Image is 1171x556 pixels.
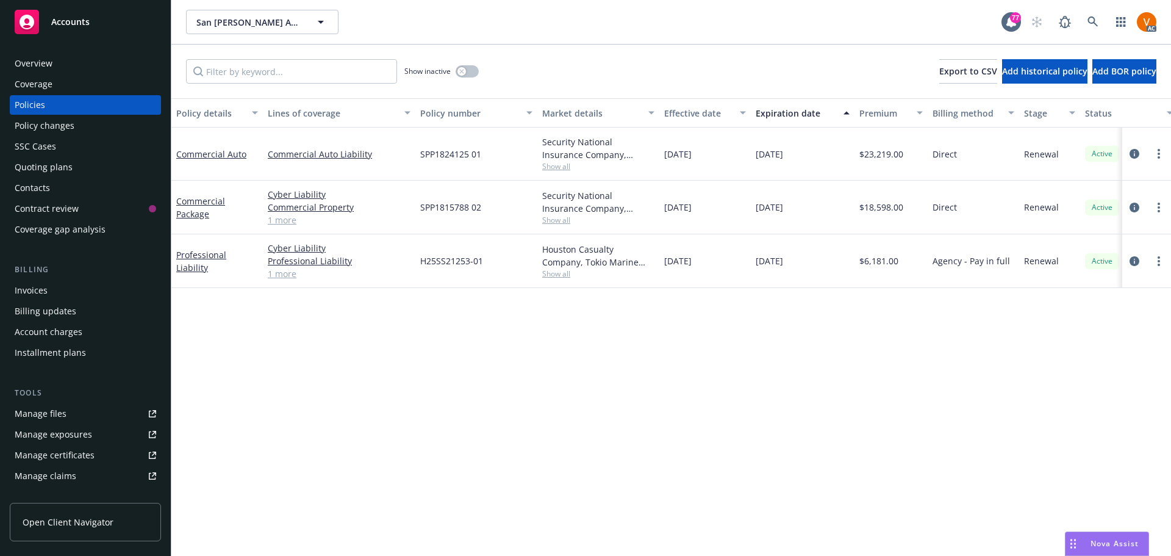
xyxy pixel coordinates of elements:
input: Filter by keyword... [186,59,397,84]
span: Renewal [1024,201,1059,214]
a: Accounts [10,5,161,39]
span: [DATE] [664,201,692,214]
a: Manage claims [10,466,161,486]
span: Export to CSV [939,65,997,77]
span: Active [1090,148,1114,159]
a: Billing updates [10,301,161,321]
span: Add BOR policy [1092,65,1156,77]
a: Cyber Liability [268,188,410,201]
a: SSC Cases [10,137,161,156]
span: [DATE] [756,255,783,267]
div: 77 [1010,12,1021,23]
span: [DATE] [664,255,692,267]
span: Renewal [1024,148,1059,161]
a: Policy changes [10,116,161,135]
a: Manage BORs [10,487,161,507]
span: SPP1815788 02 [420,201,481,214]
div: Coverage gap analysis [15,220,106,239]
span: Active [1090,256,1114,267]
button: Expiration date [751,98,854,128]
div: Policy changes [15,116,74,135]
div: Policies [15,95,45,115]
a: Installment plans [10,343,161,363]
div: Contacts [15,178,50,198]
span: Agency - Pay in full [933,255,1010,267]
div: Tools [10,387,161,399]
div: Security National Insurance Company, AmTrust Financial Services [542,135,654,161]
span: Open Client Navigator [23,516,113,529]
a: more [1151,254,1166,269]
div: Effective date [664,107,732,120]
a: Contacts [10,178,161,198]
div: Houston Casualty Company, Tokio Marine HCC, RT Specialty Insurance Services, LLC (RSG Specialty, ... [542,243,654,269]
a: Quoting plans [10,157,161,177]
span: Show all [542,161,654,171]
a: Commercial Auto [176,148,246,160]
div: Contract review [15,199,79,218]
a: Commercial Auto Liability [268,148,410,161]
div: Status [1085,107,1159,120]
span: $6,181.00 [859,255,898,267]
div: Manage exposures [15,425,92,444]
div: Security National Insurance Company, AmTrust Financial Services [542,189,654,215]
a: Cyber Liability [268,242,410,255]
div: Billing updates [15,301,76,321]
a: 1 more [268,214,410,226]
button: Add BOR policy [1092,59,1156,84]
span: [DATE] [756,201,783,214]
button: Nova Assist [1065,532,1149,556]
button: Policy details [171,98,263,128]
a: Manage files [10,404,161,424]
button: Market details [537,98,659,128]
a: Overview [10,54,161,73]
span: [DATE] [756,148,783,161]
span: [DATE] [664,148,692,161]
button: San [PERSON_NAME] ADHC Associates, LLC [186,10,338,34]
div: Billing method [933,107,1001,120]
a: Professional Liability [176,249,226,273]
button: Policy number [415,98,537,128]
div: Manage certificates [15,446,95,465]
a: 1 more [268,267,410,280]
a: Commercial Package [176,195,225,220]
button: Effective date [659,98,751,128]
div: Stage [1024,107,1062,120]
div: Account charges [15,322,82,342]
div: Manage files [15,404,66,424]
span: Direct [933,148,957,161]
a: Contract review [10,199,161,218]
img: photo [1137,12,1156,32]
a: Start snowing [1025,10,1049,34]
a: Coverage gap analysis [10,220,161,239]
span: SPP1824125 01 [420,148,481,161]
button: Export to CSV [939,59,997,84]
span: H25SS21253-01 [420,255,483,267]
a: Search [1081,10,1105,34]
a: more [1151,200,1166,215]
a: Professional Liability [268,255,410,267]
div: Quoting plans [15,157,73,177]
button: Stage [1019,98,1080,128]
div: Market details [542,107,641,120]
span: Show inactive [404,66,451,76]
a: Coverage [10,74,161,94]
span: Nova Assist [1090,538,1139,549]
div: Overview [15,54,52,73]
span: Manage exposures [10,425,161,444]
div: Invoices [15,281,48,300]
span: $23,219.00 [859,148,903,161]
div: SSC Cases [15,137,56,156]
span: Show all [542,215,654,225]
span: Active [1090,202,1114,213]
div: Premium [859,107,909,120]
span: Show all [542,269,654,279]
span: $18,598.00 [859,201,903,214]
button: Premium [854,98,928,128]
span: San [PERSON_NAME] ADHC Associates, LLC [196,16,302,29]
span: Add historical policy [1002,65,1087,77]
div: Manage claims [15,466,76,486]
div: Billing [10,264,161,276]
span: Direct [933,201,957,214]
button: Billing method [928,98,1019,128]
span: Renewal [1024,255,1059,267]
